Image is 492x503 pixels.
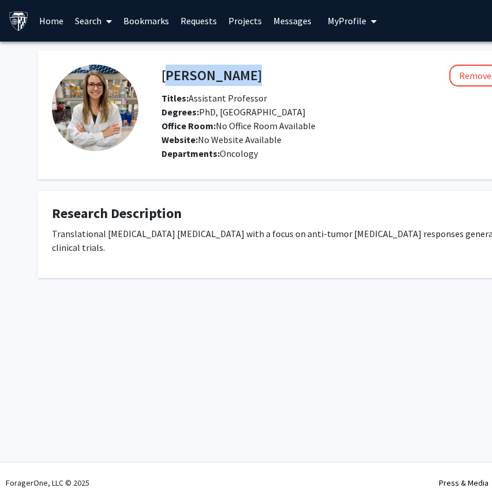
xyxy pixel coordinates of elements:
[268,1,317,41] a: Messages
[52,65,138,151] img: Profile Picture
[162,120,216,132] b: Office Room:
[162,92,267,104] span: Assistant Professor
[33,1,69,41] a: Home
[9,451,49,494] iframe: Chat
[328,15,366,27] span: My Profile
[118,1,175,41] a: Bookmarks
[439,478,489,488] a: Press & Media
[220,148,258,159] span: Oncology
[223,1,268,41] a: Projects
[69,1,118,41] a: Search
[162,134,198,145] b: Website:
[6,463,89,503] div: ForagerOne, LLC © 2025
[162,120,316,132] span: No Office Room Available
[162,106,306,118] span: PhD, [GEOGRAPHIC_DATA]
[162,148,220,159] b: Departments:
[175,1,223,41] a: Requests
[162,65,262,86] h4: [PERSON_NAME]
[162,106,199,118] b: Degrees:
[162,134,281,145] span: No Website Available
[9,11,29,31] img: Johns Hopkins University Logo
[162,92,189,104] b: Titles:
